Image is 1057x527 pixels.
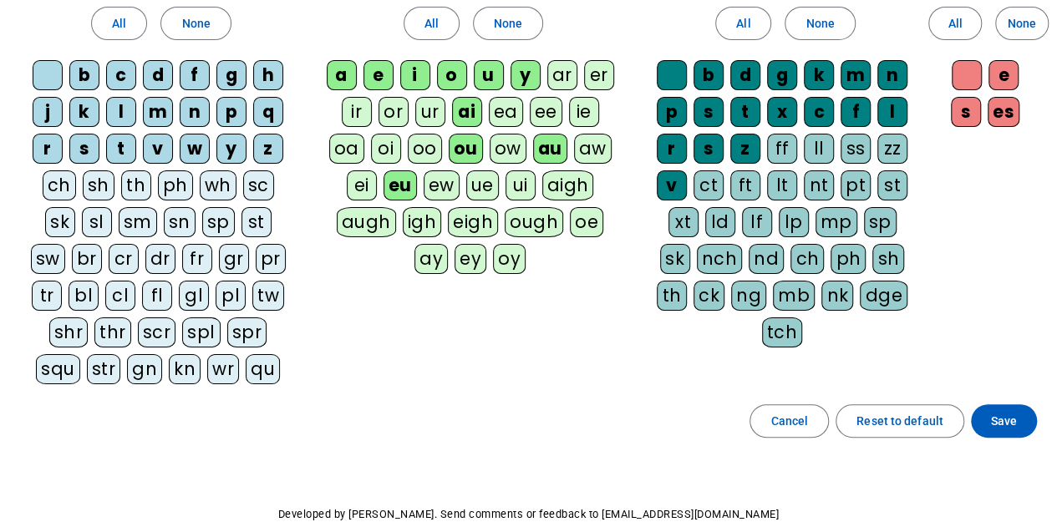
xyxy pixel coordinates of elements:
div: ei [347,170,377,200]
div: n [180,97,210,127]
div: aw [574,134,612,164]
div: cr [109,244,139,274]
div: scr [138,317,176,347]
div: l [877,97,907,127]
div: z [253,134,283,164]
div: spr [227,317,267,347]
div: i [400,60,430,90]
span: Save [991,411,1017,431]
button: All [404,7,460,40]
div: t [730,97,760,127]
div: pt [841,170,871,200]
div: wr [207,354,239,384]
div: qu [246,354,280,384]
div: u [474,60,504,90]
div: ll [804,134,834,164]
div: ay [414,244,448,274]
div: br [72,244,102,274]
div: ir [342,97,372,127]
div: ph [158,170,193,200]
div: squ [36,354,80,384]
div: ie [569,97,599,127]
div: st [241,207,272,237]
span: All [112,13,126,33]
div: oo [408,134,442,164]
div: sc [243,170,274,200]
span: None [181,13,210,33]
div: ough [505,207,563,237]
div: augh [337,207,396,237]
div: ch [43,170,76,200]
div: e [363,60,394,90]
div: sh [872,244,904,274]
div: sk [45,207,75,237]
div: w [180,134,210,164]
div: ct [694,170,724,200]
div: l [106,97,136,127]
button: Cancel [750,404,829,438]
div: nk [821,281,853,311]
span: All [948,13,962,33]
div: c [804,97,834,127]
div: ch [790,244,824,274]
div: v [657,170,687,200]
div: m [841,60,871,90]
div: n [877,60,907,90]
div: mb [773,281,815,311]
div: v [143,134,173,164]
div: sk [660,244,690,274]
div: c [106,60,136,90]
div: aigh [542,170,594,200]
button: None [160,7,231,40]
div: thr [94,317,131,347]
div: j [33,97,63,127]
div: ue [466,170,499,200]
div: oi [371,134,401,164]
div: y [216,134,246,164]
div: k [69,97,99,127]
div: oy [493,244,526,274]
div: dr [145,244,175,274]
div: wh [200,170,236,200]
div: ea [489,97,523,127]
div: r [657,134,687,164]
div: s [951,97,981,127]
div: m [143,97,173,127]
div: or [379,97,409,127]
div: ff [767,134,797,164]
button: All [91,7,147,40]
div: nd [749,244,784,274]
div: k [804,60,834,90]
button: None [785,7,855,40]
div: y [511,60,541,90]
div: f [180,60,210,90]
div: ee [530,97,562,127]
div: z [730,134,760,164]
div: sp [202,207,235,237]
div: gn [127,354,162,384]
div: g [216,60,246,90]
div: es [988,97,1019,127]
div: oa [329,134,364,164]
div: r [33,134,63,164]
div: sm [119,207,157,237]
div: ew [424,170,460,200]
div: tr [32,281,62,311]
button: None [995,7,1049,40]
div: s [694,97,724,127]
div: bl [69,281,99,311]
div: ld [705,207,735,237]
button: Save [971,404,1037,438]
span: Reset to default [856,411,943,431]
div: nt [804,170,834,200]
div: mp [816,207,857,237]
span: None [1008,13,1036,33]
div: s [69,134,99,164]
div: str [87,354,121,384]
div: ur [415,97,445,127]
div: zz [877,134,907,164]
div: e [988,60,1019,90]
div: sn [164,207,196,237]
div: g [767,60,797,90]
div: th [121,170,151,200]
